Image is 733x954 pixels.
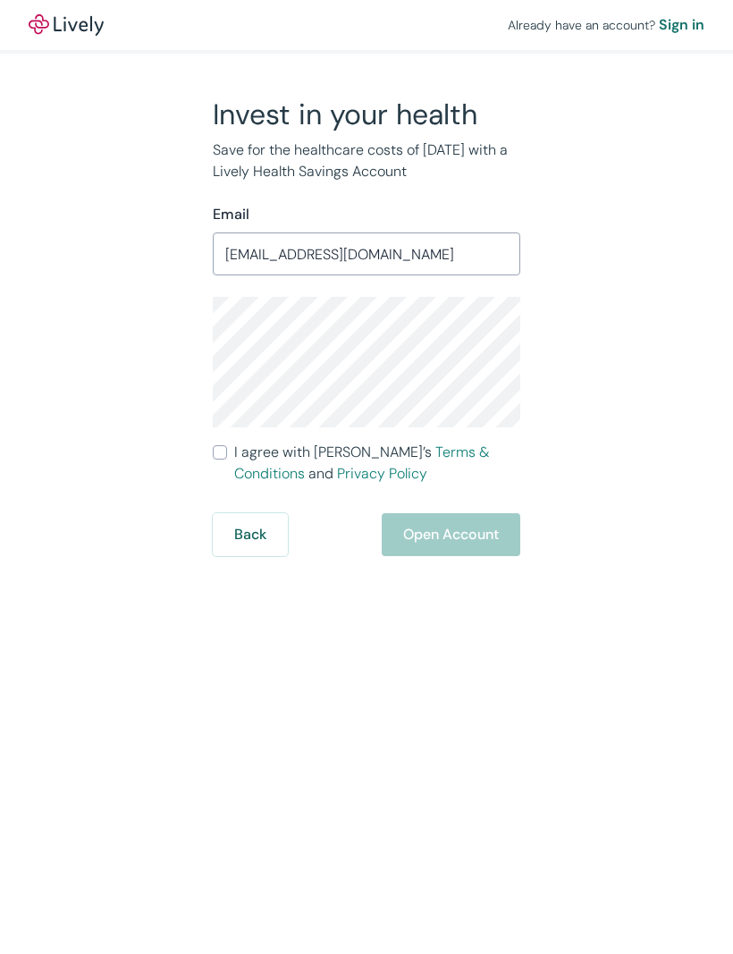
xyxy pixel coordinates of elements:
[29,14,104,36] a: LivelyLively
[659,14,704,36] a: Sign in
[213,97,520,132] h2: Invest in your health
[508,14,704,36] div: Already have an account?
[213,513,288,556] button: Back
[234,442,520,485] span: I agree with [PERSON_NAME]’s and
[29,14,104,36] img: Lively
[213,204,249,225] label: Email
[213,139,520,182] p: Save for the healthcare costs of [DATE] with a Lively Health Savings Account
[337,464,427,483] a: Privacy Policy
